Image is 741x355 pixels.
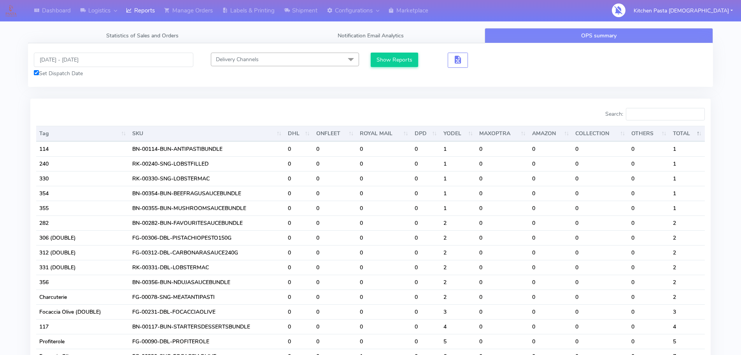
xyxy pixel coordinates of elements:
td: 355 [36,201,129,215]
td: 0 [313,334,357,349]
td: 4 [440,319,476,334]
td: 2 [670,260,705,275]
th: Tag: activate to sort column ascending [36,126,129,141]
td: 0 [313,201,357,215]
td: 0 [357,245,411,260]
div: Set Dispatch Date [34,69,193,78]
td: 0 [628,141,669,156]
td: BN-00354-BUN-BEEFRAGUSAUCEBUNDLE [129,186,285,201]
td: 114 [36,141,129,156]
span: Notification Email Analytics [338,32,404,39]
td: BN-00282-BUN-FAVOURITESAUCEBUNDLE [129,215,285,230]
td: 0 [476,156,529,171]
td: 306 (DOUBLE) [36,230,129,245]
td: 0 [285,319,313,334]
td: 0 [313,230,357,245]
td: 0 [313,260,357,275]
td: 0 [628,186,669,201]
td: 0 [357,186,411,201]
td: 1 [670,201,705,215]
th: OTHERS : activate to sort column ascending [628,126,669,141]
td: 1 [670,141,705,156]
td: 240 [36,156,129,171]
td: Focaccia Olive (DOUBLE) [36,304,129,319]
th: COLLECTION : activate to sort column ascending [572,126,628,141]
td: 0 [313,275,357,290]
td: 0 [529,275,573,290]
td: BN-00114-BUN-ANTIPASTIBUNDLE [129,141,285,156]
td: 0 [529,245,573,260]
th: DPD : activate to sort column ascending [412,126,440,141]
td: FG-00306-DBL-PISTACHIOPESTO150G [129,230,285,245]
td: 2 [670,245,705,260]
td: 2 [440,275,476,290]
td: 0 [357,260,411,275]
td: 1 [440,201,476,215]
td: 1 [670,156,705,171]
td: 0 [572,319,628,334]
td: 0 [285,215,313,230]
td: 0 [412,245,440,260]
td: 0 [572,201,628,215]
td: 0 [476,201,529,215]
td: 0 [476,171,529,186]
td: 0 [529,186,573,201]
td: 0 [285,334,313,349]
td: 0 [529,201,573,215]
td: 0 [572,141,628,156]
td: 312 (DOUBLE) [36,245,129,260]
td: Profiterole [36,334,129,349]
td: 0 [285,201,313,215]
td: 0 [572,156,628,171]
td: 0 [313,156,357,171]
td: 0 [412,171,440,186]
td: 0 [529,215,573,230]
input: Search: [626,108,705,120]
td: 0 [572,171,628,186]
td: 0 [357,171,411,186]
td: 0 [529,171,573,186]
th: SKU: activate to sort column ascending [129,126,285,141]
td: 354 [36,186,129,201]
td: 0 [412,290,440,304]
td: 2 [670,215,705,230]
td: 356 [36,275,129,290]
td: 0 [628,156,669,171]
td: 0 [628,171,669,186]
td: 330 [36,171,129,186]
th: ROYAL MAIL : activate to sort column ascending [357,126,411,141]
th: YODEL : activate to sort column ascending [440,126,476,141]
td: 0 [572,275,628,290]
td: 0 [357,215,411,230]
td: FG-00090-DBL-PROFITEROLE [129,334,285,349]
td: 0 [529,290,573,304]
td: RK-00331-DBL-LOBSTERMAC [129,260,285,275]
td: 0 [572,215,628,230]
td: 3 [440,304,476,319]
td: 2 [440,245,476,260]
td: 0 [412,275,440,290]
td: 0 [476,275,529,290]
td: 0 [285,171,313,186]
td: 1 [440,171,476,186]
td: 0 [476,215,529,230]
td: BN-00117-BUN-STARTERSDESSERTSBUNDLE [129,319,285,334]
td: 0 [628,230,669,245]
td: 2 [670,230,705,245]
td: 0 [572,260,628,275]
td: 0 [529,156,573,171]
td: 5 [670,334,705,349]
td: 0 [285,141,313,156]
td: 0 [357,319,411,334]
td: 0 [572,334,628,349]
td: 0 [572,245,628,260]
td: 0 [628,201,669,215]
td: 0 [412,215,440,230]
td: 4 [670,319,705,334]
td: 0 [529,141,573,156]
th: ONFLEET : activate to sort column ascending [313,126,357,141]
td: 0 [357,304,411,319]
td: 0 [357,334,411,349]
td: 0 [285,186,313,201]
td: BN-00356-BUN-NDUJASAUCEBUNDLE [129,275,285,290]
